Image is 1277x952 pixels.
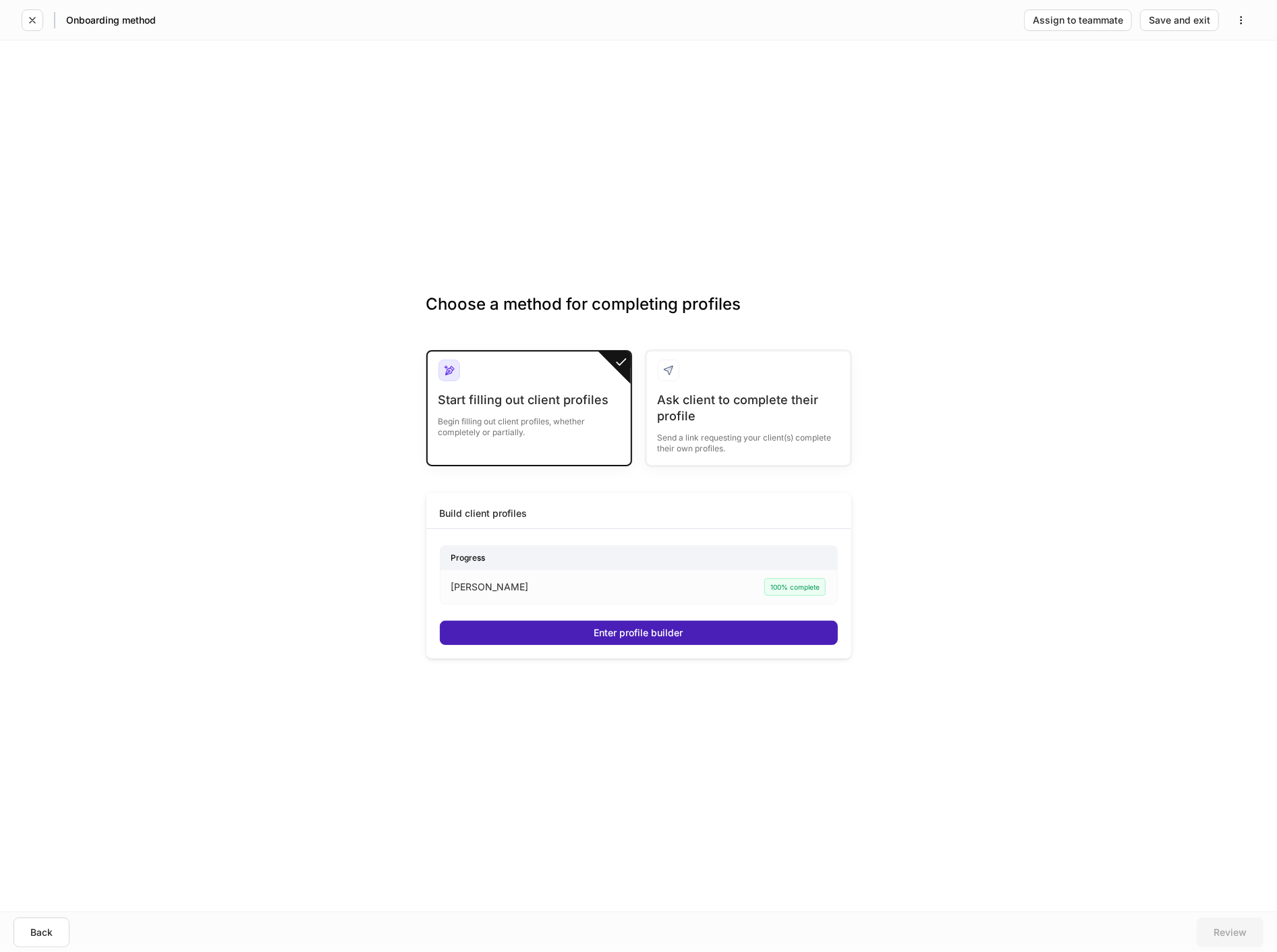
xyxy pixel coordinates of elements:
button: Back [13,918,69,947]
button: Assign to teammate [1024,9,1132,31]
p: [PERSON_NAME] [451,580,529,594]
div: Enter profile builder [594,628,683,638]
div: Start filling out client profiles [438,392,620,408]
h5: Onboarding method [66,13,156,27]
div: Back [30,928,53,937]
button: Save and exit [1140,9,1219,31]
div: Ask client to complete their profile [658,392,839,424]
div: Assign to teammate [1033,16,1123,25]
div: Begin filling out client profiles, whether completely or partially. [438,408,620,438]
div: 100% complete [764,578,826,596]
div: Save and exit [1149,16,1210,25]
div: Build client profiles [440,507,528,520]
button: Enter profile builder [440,621,838,645]
div: Progress [441,546,837,569]
h3: Choose a method for completing profiles [426,293,851,337]
div: Send a link requesting your client(s) complete their own profiles. [658,424,839,454]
